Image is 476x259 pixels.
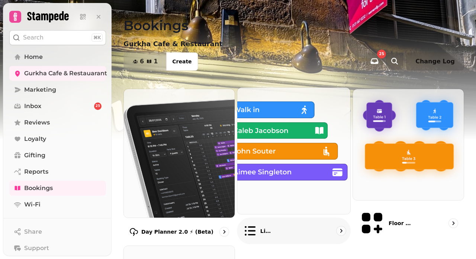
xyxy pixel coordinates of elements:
[9,115,106,130] a: Reviews
[9,50,106,64] a: Home
[24,118,50,127] span: Reviews
[123,39,222,49] p: Gurkha Cafe & Restaurant
[9,132,106,146] a: Loyalty
[166,53,197,70] button: Create
[9,224,106,239] button: Share
[124,89,235,218] img: Day Planner 2.0 ⚡ (Beta)
[23,33,44,42] p: Search
[140,59,144,64] span: 6
[24,69,107,78] span: Gurkha Cafe & Restauarant
[232,81,356,221] img: List view
[379,52,384,56] span: 25
[389,219,414,227] p: Floor Plans (beta)
[9,197,106,212] a: Wi-Fi
[9,30,106,45] button: Search⌘K
[9,181,106,196] a: Bookings
[9,99,106,114] a: Inbox25
[123,89,235,243] a: Day Planner 2.0 ⚡ (Beta)Day Planner 2.0 ⚡ (Beta)
[9,66,106,81] a: Gurkha Cafe & Restauarant
[24,200,41,209] span: Wi-Fi
[24,151,45,160] span: Gifting
[24,53,43,61] span: Home
[24,184,53,193] span: Bookings
[141,228,213,236] p: Day Planner 2.0 ⚡ (Beta)
[91,34,103,42] div: ⌘K
[406,53,464,70] button: Change Log
[9,164,106,179] a: Reports
[444,40,464,48] p: [DATE]
[172,59,192,64] span: Create
[353,89,464,200] img: Floor Plans (beta)
[260,227,273,234] p: List view
[9,82,106,97] a: Marketing
[9,148,106,163] a: Gifting
[24,167,48,176] span: Reports
[124,53,167,70] button: 61
[221,228,228,236] svg: go to
[237,87,351,244] a: List viewList view
[24,135,46,143] span: Loyalty
[337,227,345,234] svg: go to
[96,104,100,109] span: 25
[24,102,41,111] span: Inbox
[24,227,42,236] span: Share
[353,89,464,243] a: Floor Plans (beta)Floor Plans (beta)
[415,59,455,64] span: Change Log
[154,59,158,64] span: 1
[24,244,49,253] span: Support
[9,241,106,256] button: Support
[450,219,457,227] svg: go to
[24,85,56,94] span: Marketing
